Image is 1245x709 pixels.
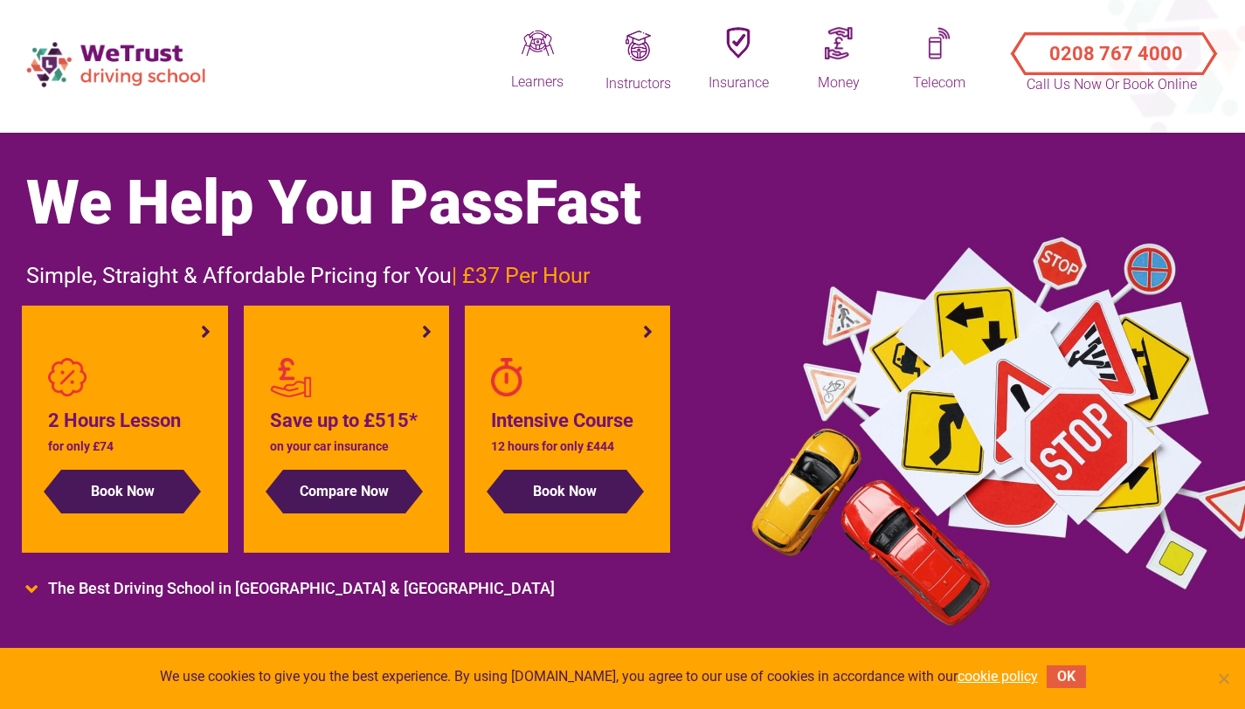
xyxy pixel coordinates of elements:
a: 2 Hours Lesson for only £74 Book Now [48,358,202,513]
img: Insuranceq.png [726,27,750,59]
span: on your car insurance [270,439,389,453]
a: cookie policy [958,668,1038,685]
p: Call Us Now or Book Online [1025,74,1200,95]
img: badge-percent-light.png [48,358,87,397]
span: Simple, Straight & Affordable Pricing for You [26,263,590,288]
div: Insurance [695,73,782,93]
img: wetrust-ds-logo.png [17,33,218,95]
span: We use cookies to give you the best experience. By using [DOMAIN_NAME], you agree to our use of c... [160,667,1038,686]
h4: Intensive Course [491,406,645,436]
img: Mobileq.png [928,27,951,59]
div: Money [795,73,882,93]
button: Compare Now [283,470,405,513]
span: | £37 Per Hour [452,263,590,288]
span: for only £74 [48,439,114,453]
span: We Help You Pass [26,167,641,238]
img: Trainingq.png [623,31,654,61]
div: Telecom [896,73,983,93]
span: Fast [524,167,641,238]
img: Driveq.png [522,27,554,59]
button: Book Now [504,470,626,513]
div: Instructors [594,74,681,93]
li: The Best Driving School in [GEOGRAPHIC_DATA] & [GEOGRAPHIC_DATA] [26,579,1038,598]
a: Call Us Now or Book Online 0208 767 4000 [996,17,1228,79]
h4: Save up to £515* [270,406,424,436]
button: Call Us Now or Book Online [1018,28,1206,63]
span: No [1214,670,1232,687]
img: stopwatch-regular.png [491,358,522,397]
div: Learners [494,72,581,92]
a: Save up to £515* on your car insurance Compare Now [270,358,424,513]
span: 12 hours for only £444 [491,439,614,453]
img: red-personal-loans2.png [270,358,312,397]
button: Book Now [61,470,183,513]
button: OK [1047,665,1086,688]
img: Moneyq.png [825,27,853,59]
h4: 2 Hours Lesson [48,406,202,436]
a: Intensive Course 12 hours for only £444 Book Now [491,358,645,513]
